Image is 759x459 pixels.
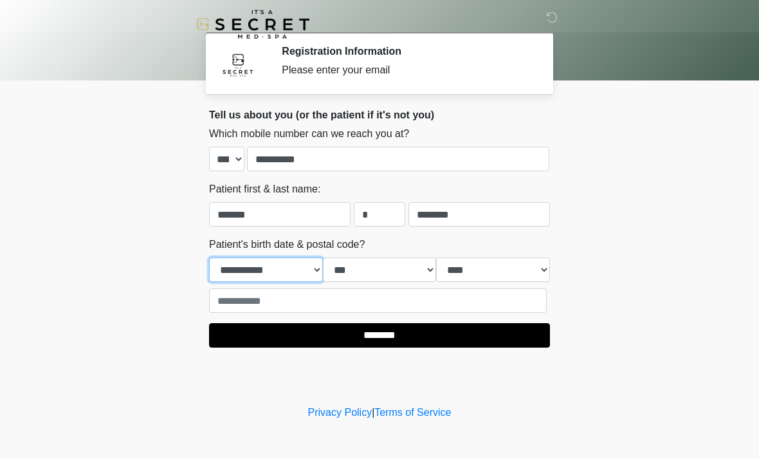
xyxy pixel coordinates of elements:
img: It's A Secret Med Spa Logo [196,10,309,39]
a: Privacy Policy [308,407,372,418]
h2: Tell us about you (or the patient if it's not you) [209,109,550,121]
a: Terms of Service [374,407,451,418]
label: Patient's birth date & postal code? [209,237,365,252]
img: Agent Avatar [219,45,257,84]
a: | [372,407,374,418]
h2: Registration Information [282,45,531,57]
div: Please enter your email [282,62,531,78]
label: Which mobile number can we reach you at? [209,126,409,142]
label: Patient first & last name: [209,182,320,197]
